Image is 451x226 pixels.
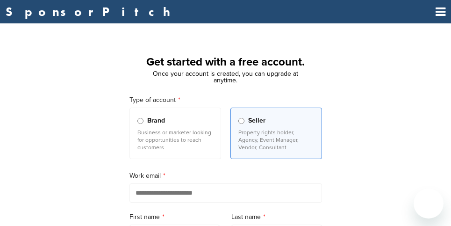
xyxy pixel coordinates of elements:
[137,129,213,151] p: Business or marketer looking for opportunities to reach customers
[147,116,165,126] span: Brand
[129,95,322,105] label: Type of account
[248,116,265,126] span: Seller
[153,70,298,84] span: Once your account is created, you can upgrade at anytime.
[238,118,244,124] input: Seller Property rights holder, Agency, Event Manager, Vendor, Consultant
[414,189,444,219] iframe: Button to launch messaging window
[118,54,333,71] h1: Get started with a free account.
[129,171,322,181] label: Work email
[231,212,322,222] label: Last name
[238,129,314,151] p: Property rights holder, Agency, Event Manager, Vendor, Consultant
[137,118,143,124] input: Brand Business or marketer looking for opportunities to reach customers
[129,212,220,222] label: First name
[6,6,176,18] a: SponsorPitch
